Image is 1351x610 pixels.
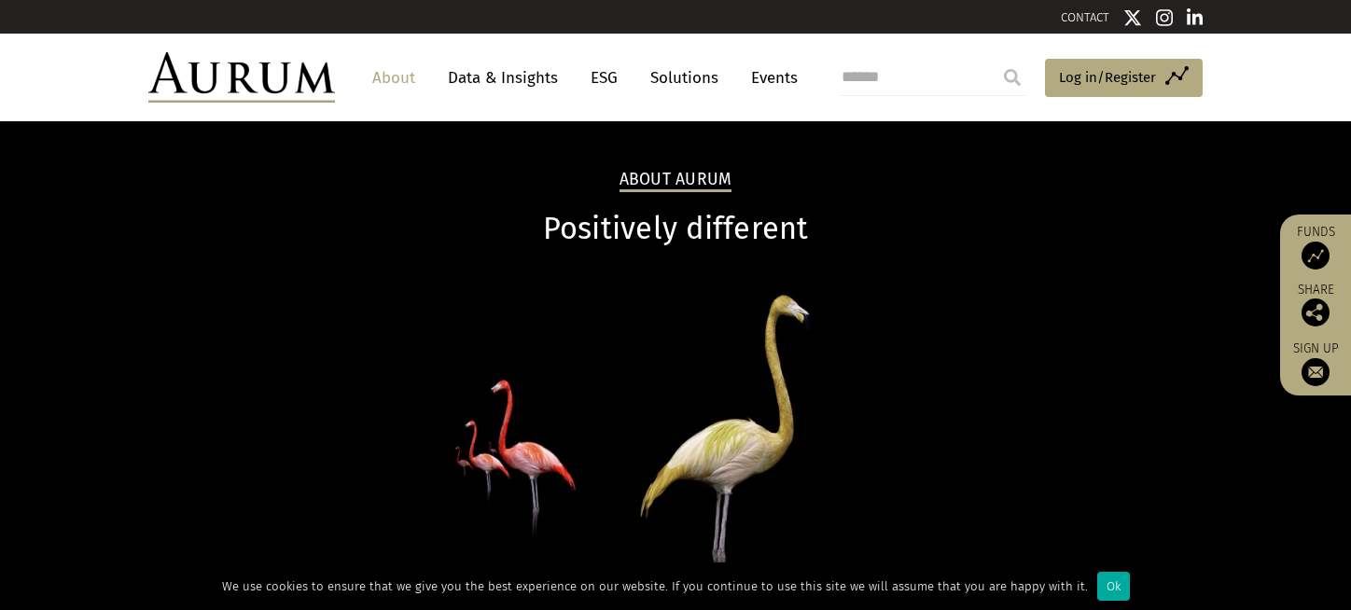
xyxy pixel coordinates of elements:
img: Share this post [1302,298,1330,326]
img: Instagram icon [1156,8,1173,27]
a: Events [742,61,798,95]
a: CONTACT [1061,10,1109,24]
h1: Positively different [148,211,1203,247]
img: Linkedin icon [1187,8,1204,27]
span: Log in/Register [1059,66,1156,89]
a: About [363,61,425,95]
img: Sign up to our newsletter [1302,358,1330,386]
a: ESG [581,61,627,95]
div: Share [1289,284,1342,326]
a: Data & Insights [439,61,567,95]
img: Twitter icon [1123,8,1142,27]
div: Ok [1097,572,1130,601]
a: Log in/Register [1045,59,1203,98]
img: Aurum [148,52,335,103]
input: Submit [994,59,1031,96]
h2: About Aurum [620,170,732,192]
a: Solutions [641,61,728,95]
a: Sign up [1289,340,1342,386]
a: Funds [1289,224,1342,270]
img: Access Funds [1302,242,1330,270]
